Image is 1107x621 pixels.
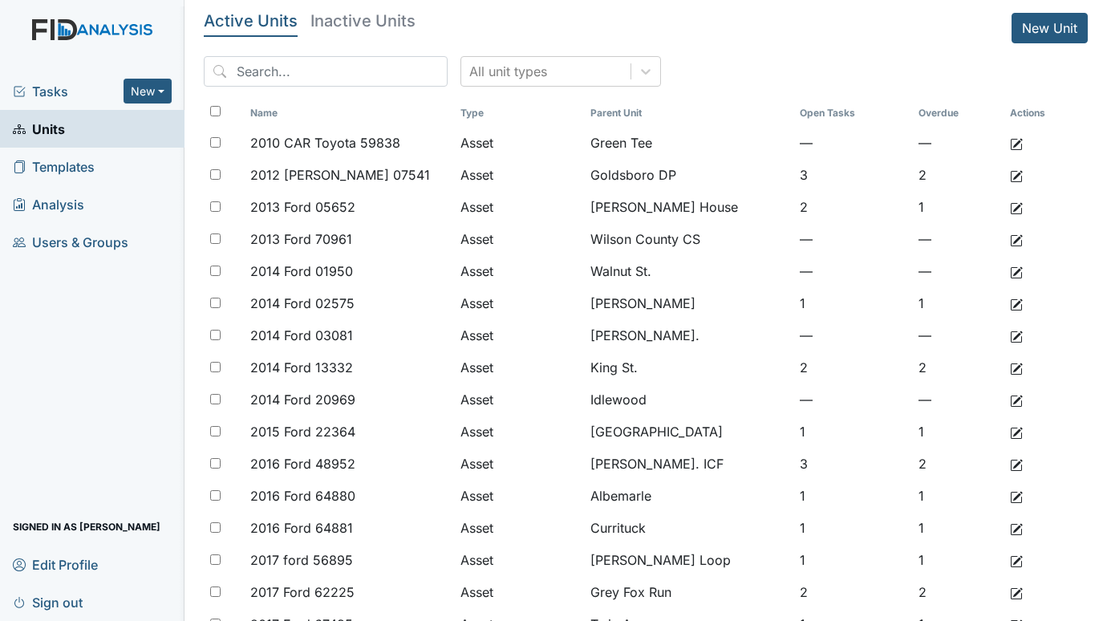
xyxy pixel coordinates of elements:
th: Toggle SortBy [244,99,453,127]
td: Asset [454,448,584,480]
td: Grey Fox Run [584,576,793,608]
td: Asset [454,127,584,159]
td: Asset [454,159,584,191]
span: 2016 Ford 64880 [250,486,355,505]
td: 1 [793,480,912,512]
td: 2 [793,351,912,384]
td: — [912,384,1004,416]
td: 2 [793,191,912,223]
input: Toggle All Rows Selected [210,106,221,116]
td: — [912,127,1004,159]
td: Wilson County CS [584,223,793,255]
td: Asset [454,416,584,448]
td: 2 [912,576,1004,608]
span: Units [13,116,65,141]
td: Asset [454,255,584,287]
th: Toggle SortBy [912,99,1004,127]
h5: Active Units [204,13,298,29]
td: — [793,127,912,159]
span: 2010 CAR Toyota 59838 [250,133,400,152]
span: Edit Profile [13,552,98,577]
input: Search... [204,56,448,87]
td: — [912,255,1004,287]
td: Idlewood [584,384,793,416]
td: Asset [454,384,584,416]
span: 2017 ford 56895 [250,550,353,570]
td: 1 [793,416,912,448]
span: Templates [13,154,95,179]
td: Walnut St. [584,255,793,287]
th: Toggle SortBy [793,99,912,127]
span: Signed in as [PERSON_NAME] [13,514,160,539]
span: 2016 Ford 64881 [250,518,353,538]
td: Asset [454,512,584,544]
th: Toggle SortBy [584,99,793,127]
span: 2016 Ford 48952 [250,454,355,473]
td: Asset [454,544,584,576]
td: [PERSON_NAME] House [584,191,793,223]
td: 1 [793,287,912,319]
td: 3 [793,159,912,191]
td: Currituck [584,512,793,544]
td: 1 [912,191,1004,223]
button: New [124,79,172,103]
td: 1 [912,416,1004,448]
td: [PERSON_NAME] [584,287,793,319]
a: Tasks [13,82,124,101]
td: — [912,223,1004,255]
a: New Unit [1012,13,1088,43]
td: Albemarle [584,480,793,512]
span: 2014 Ford 13332 [250,358,353,377]
td: 1 [912,512,1004,544]
td: Asset [454,480,584,512]
td: — [793,223,912,255]
span: 2013 Ford 05652 [250,197,355,217]
td: Goldsboro DP [584,159,793,191]
th: Actions [1004,99,1084,127]
td: — [793,319,912,351]
td: 2 [912,351,1004,384]
span: 2015 Ford 22364 [250,422,355,441]
td: — [793,384,912,416]
td: 2 [912,159,1004,191]
td: 1 [912,480,1004,512]
span: 2017 Ford 62225 [250,582,355,602]
td: 2 [912,448,1004,480]
div: All unit types [469,62,547,81]
h5: Inactive Units [310,13,416,29]
span: 2014 Ford 02575 [250,294,355,313]
td: Asset [454,351,584,384]
td: Asset [454,576,584,608]
span: Users & Groups [13,229,128,254]
td: Asset [454,287,584,319]
span: Analysis [13,192,84,217]
td: 1 [793,544,912,576]
span: 2014 Ford 01950 [250,262,353,281]
span: 2014 Ford 20969 [250,390,355,409]
span: 2012 [PERSON_NAME] 07541 [250,165,430,185]
span: 2013 Ford 70961 [250,229,352,249]
td: 1 [912,287,1004,319]
td: [PERSON_NAME] Loop [584,544,793,576]
td: 1 [793,512,912,544]
td: King St. [584,351,793,384]
td: [GEOGRAPHIC_DATA] [584,416,793,448]
td: 1 [912,544,1004,576]
td: — [793,255,912,287]
td: — [912,319,1004,351]
td: 2 [793,576,912,608]
td: Green Tee [584,127,793,159]
td: Asset [454,191,584,223]
td: [PERSON_NAME]. [584,319,793,351]
td: Asset [454,223,584,255]
td: 3 [793,448,912,480]
span: 2014 Ford 03081 [250,326,353,345]
td: [PERSON_NAME]. ICF [584,448,793,480]
td: Asset [454,319,584,351]
span: Sign out [13,590,83,615]
th: Toggle SortBy [454,99,584,127]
